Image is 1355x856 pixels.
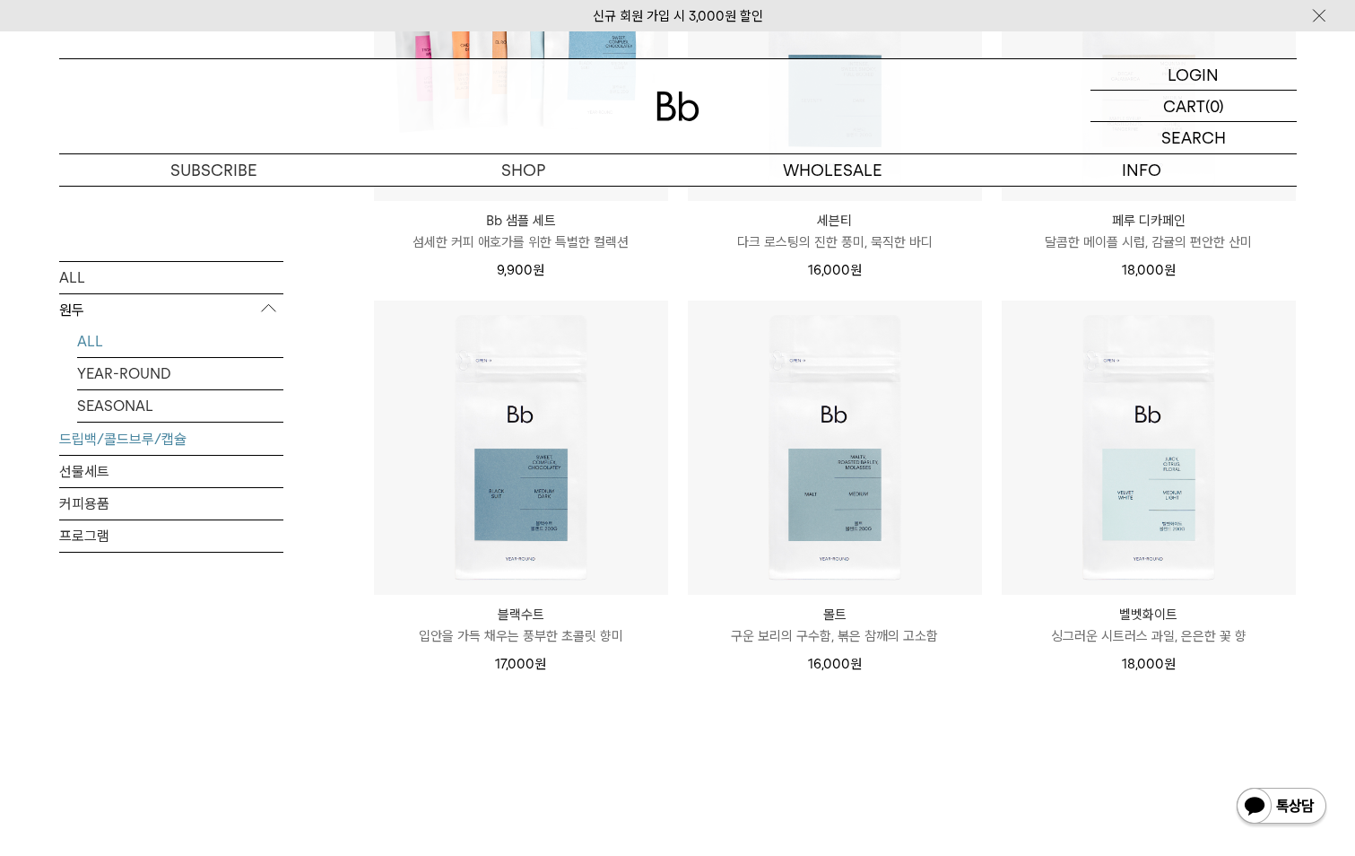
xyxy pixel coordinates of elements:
p: 블랙수트 [374,604,668,625]
span: 16,000 [808,656,862,672]
a: LOGIN [1090,59,1297,91]
p: 싱그러운 시트러스 과일, 은은한 꽃 향 [1002,625,1296,647]
span: 18,000 [1122,262,1176,278]
a: 선물세트 [59,455,283,486]
p: 입안을 가득 채우는 풍부한 초콜릿 향미 [374,625,668,647]
a: 몰트 구운 보리의 구수함, 볶은 참깨의 고소함 [688,604,982,647]
span: 원 [1164,656,1176,672]
a: ALL [59,261,283,293]
p: INFO [987,154,1297,186]
a: 프로그램 [59,520,283,551]
p: SEARCH [1161,122,1226,153]
p: 몰트 [688,604,982,625]
img: 카카오톡 채널 1:1 채팅 버튼 [1235,786,1328,829]
p: CART [1163,91,1205,121]
span: 16,000 [808,262,862,278]
p: 세븐티 [688,210,982,231]
p: 벨벳화이트 [1002,604,1296,625]
p: 다크 로스팅의 진한 풍미, 묵직한 바디 [688,231,982,253]
p: 구운 보리의 구수함, 볶은 참깨의 고소함 [688,625,982,647]
span: 원 [850,262,862,278]
p: WHOLESALE [678,154,987,186]
img: 몰트 [688,301,982,595]
span: 원 [1164,262,1176,278]
a: Bb 샘플 세트 섬세한 커피 애호가를 위한 특별한 컬렉션 [374,210,668,253]
span: 원 [850,656,862,672]
a: 신규 회원 가입 시 3,000원 할인 [593,8,763,24]
span: 17,000 [495,656,546,672]
span: 18,000 [1122,656,1176,672]
a: SUBSCRIBE [59,154,369,186]
a: SHOP [369,154,678,186]
img: 벨벳화이트 [1002,301,1296,595]
a: 벨벳화이트 싱그러운 시트러스 과일, 은은한 꽃 향 [1002,604,1296,647]
a: ALL [77,325,283,356]
a: 드립백/콜드브루/캡슐 [59,423,283,454]
a: 블랙수트 입안을 가득 채우는 풍부한 초콜릿 향미 [374,604,668,647]
p: Bb 샘플 세트 [374,210,668,231]
p: 페루 디카페인 [1002,210,1296,231]
p: 달콤한 메이플 시럽, 감귤의 편안한 산미 [1002,231,1296,253]
a: CART (0) [1090,91,1297,122]
img: 블랙수트 [374,301,668,595]
p: 원두 [59,293,283,326]
span: 원 [533,262,544,278]
a: SEASONAL [77,389,283,421]
a: 페루 디카페인 달콤한 메이플 시럽, 감귤의 편안한 산미 [1002,210,1296,253]
a: YEAR-ROUND [77,357,283,389]
span: 9,900 [497,262,544,278]
p: (0) [1205,91,1224,121]
img: 로고 [656,92,699,121]
a: 커피용품 [59,487,283,519]
p: LOGIN [1168,59,1219,90]
p: 섬세한 커피 애호가를 위한 특별한 컬렉션 [374,231,668,253]
span: 원 [534,656,546,672]
a: 세븐티 다크 로스팅의 진한 풍미, 묵직한 바디 [688,210,982,253]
